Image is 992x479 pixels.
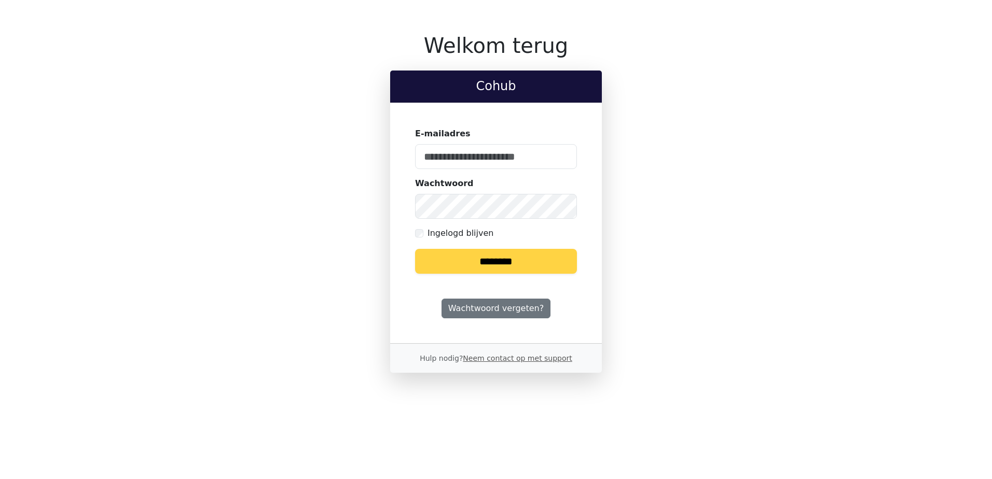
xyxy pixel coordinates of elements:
a: Neem contact op met support [463,354,572,362]
a: Wachtwoord vergeten? [442,299,550,318]
label: Ingelogd blijven [428,227,493,239]
h1: Welkom terug [390,33,602,58]
small: Hulp nodig? [420,354,572,362]
h2: Cohub [398,79,594,94]
label: E-mailadres [415,128,471,140]
label: Wachtwoord [415,177,474,190]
